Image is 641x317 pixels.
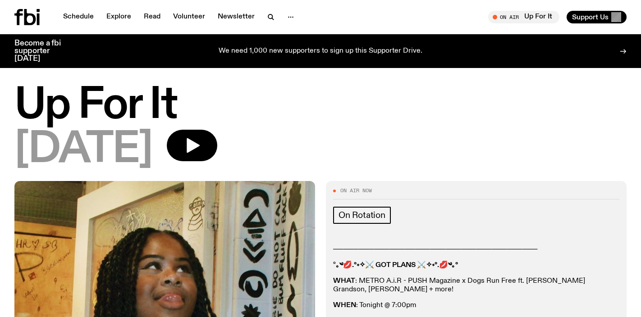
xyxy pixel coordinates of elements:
[333,277,619,294] p: : METRO A.i.R - PUSH Magazine x Dogs Run Free ft. [PERSON_NAME] Grandson, [PERSON_NAME] + more!
[58,11,99,23] a: Schedule
[572,13,609,21] span: Support Us
[333,261,619,270] p: °
[333,207,391,224] a: On Rotation
[340,188,372,193] span: On Air Now
[219,47,422,55] p: We need 1,000 new supporters to sign up this Supporter Drive.
[168,11,211,23] a: Volunteer
[333,277,355,285] strong: WHAT
[14,130,152,170] span: [DATE]
[339,210,385,220] span: On Rotation
[212,11,260,23] a: Newsletter
[336,262,458,269] strong: ｡༄💋.°˖✧⚔ GOT PLANS ⚔✧˖°.💋༄｡°
[333,301,619,310] p: : Tonight @ 7:00pm
[138,11,166,23] a: Read
[567,11,627,23] button: Support Us
[101,11,137,23] a: Explore
[333,302,356,309] strong: WHEN
[14,86,627,126] h1: Up For It
[333,245,619,254] p: ────────────────────────────────────────
[488,11,559,23] button: On AirUp For It
[14,40,72,63] h3: Become a fbi supporter [DATE]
